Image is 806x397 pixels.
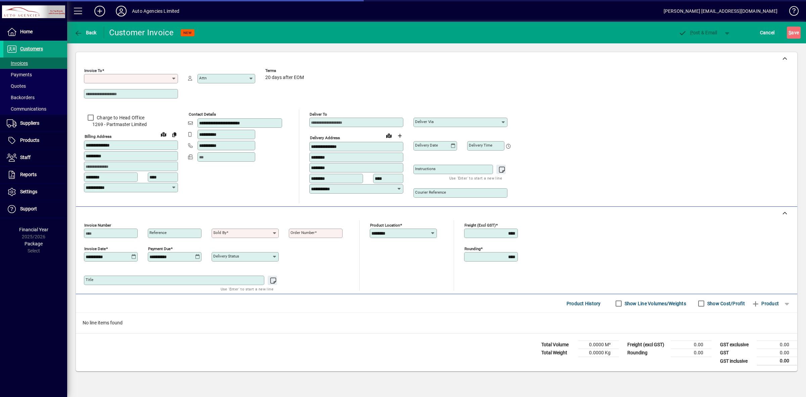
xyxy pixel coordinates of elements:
[84,121,178,128] span: 1269 - Partmaster Limited
[3,149,67,166] a: Staff
[213,254,239,259] mat-label: Delivery status
[394,130,405,141] button: Choose address
[148,246,171,251] mat-label: Payment due
[20,46,43,51] span: Customers
[221,285,273,293] mat-hint: Use 'Enter' to start a new line
[110,5,132,17] button: Profile
[19,227,48,232] span: Financial Year
[310,112,327,117] mat-label: Deliver To
[760,27,775,38] span: Cancel
[538,349,578,357] td: Total Weight
[784,1,798,23] a: Knowledge Base
[538,341,578,349] td: Total Volume
[578,349,619,357] td: 0.0000 Kg
[3,184,67,200] a: Settings
[3,201,67,217] a: Support
[20,120,39,126] span: Suppliers
[415,143,438,148] mat-label: Delivery date
[3,80,67,92] a: Quotes
[3,103,67,115] a: Communications
[690,30,693,35] span: P
[752,298,779,309] span: Product
[95,114,144,121] label: Charge to Head Office
[20,206,37,211] span: Support
[290,230,315,235] mat-label: Order number
[20,29,33,34] span: Home
[149,230,167,235] mat-label: Reference
[624,349,671,357] td: Rounding
[624,341,671,349] td: Freight (excl GST)
[757,349,797,357] td: 0.00
[25,241,43,246] span: Package
[415,166,436,171] mat-label: Instructions
[706,300,745,307] label: Show Cost/Profit
[789,30,791,35] span: S
[7,72,32,77] span: Payments
[132,6,180,16] div: Auto Agencies Limited
[567,298,601,309] span: Product History
[671,349,711,357] td: 0.00
[671,341,711,349] td: 0.00
[787,27,801,39] button: Save
[169,129,180,140] button: Copy to Delivery address
[415,119,434,124] mat-label: Deliver via
[7,95,35,100] span: Backorders
[464,246,481,251] mat-label: Rounding
[3,115,67,132] a: Suppliers
[158,129,169,140] a: View on map
[675,27,721,39] button: Post & Email
[3,166,67,183] a: Reports
[758,27,776,39] button: Cancel
[415,190,446,195] mat-label: Courier Reference
[7,83,26,89] span: Quotes
[74,30,97,35] span: Back
[67,27,104,39] app-page-header-button: Back
[7,106,46,112] span: Communications
[678,30,717,35] span: ost & Email
[20,137,39,143] span: Products
[3,24,67,40] a: Home
[3,57,67,69] a: Invoices
[384,130,394,141] a: View on map
[3,69,67,80] a: Payments
[789,27,799,38] span: ave
[84,223,111,228] mat-label: Invoice number
[213,230,226,235] mat-label: Sold by
[84,68,102,73] mat-label: Invoice To
[578,341,619,349] td: 0.0000 M³
[3,92,67,103] a: Backorders
[449,174,502,182] mat-hint: Use 'Enter' to start a new line
[623,300,686,307] label: Show Line Volumes/Weights
[84,246,106,251] mat-label: Invoice date
[370,223,400,228] mat-label: Product location
[183,31,192,35] span: NEW
[3,132,67,149] a: Products
[109,27,174,38] div: Customer Invoice
[717,341,757,349] td: GST exclusive
[464,223,496,228] mat-label: Freight (excl GST)
[757,341,797,349] td: 0.00
[20,155,31,160] span: Staff
[7,61,28,66] span: Invoices
[564,297,603,310] button: Product History
[76,313,797,333] div: No line items found
[73,27,98,39] button: Back
[717,349,757,357] td: GST
[199,76,207,80] mat-label: Attn
[89,5,110,17] button: Add
[748,297,782,310] button: Product
[20,172,37,177] span: Reports
[265,75,304,80] span: 20 days after EOM
[265,69,306,73] span: Terms
[469,143,492,148] mat-label: Delivery time
[717,357,757,365] td: GST inclusive
[86,277,93,282] mat-label: Title
[664,6,777,16] div: [PERSON_NAME] [EMAIL_ADDRESS][DOMAIN_NAME]
[20,189,37,194] span: Settings
[757,357,797,365] td: 0.00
